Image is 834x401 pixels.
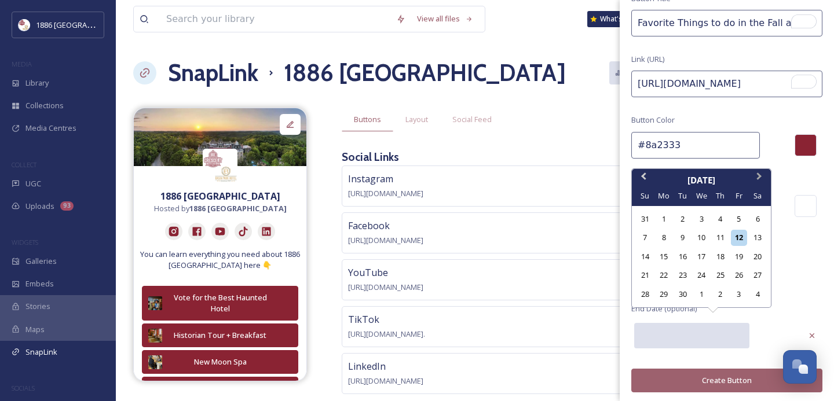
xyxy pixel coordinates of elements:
div: Mo [656,188,672,204]
span: [URL][DOMAIN_NAME]. [348,329,425,339]
button: Previous Month [633,170,652,189]
img: logos.png [203,149,237,183]
input: Search your library [160,6,390,32]
button: New Moon Spa [142,350,298,374]
img: 66e33e28-6b4a-4aff-8a1a-f7f51463c4d6.jpg [148,296,162,310]
span: MEDIA [12,60,32,68]
span: TikTok [348,313,379,326]
div: Choose Saturday, September 13th, 2025 [750,230,766,245]
div: We [693,188,709,204]
div: Choose Friday, September 19th, 2025 [731,249,747,264]
span: Galleries [25,256,57,267]
span: [URL][DOMAIN_NAME] [348,282,423,292]
span: Facebook [348,219,390,232]
a: Analytics [609,61,671,84]
span: COLLECT [12,160,36,169]
img: 056a5d0d-3c7e-4647-b89e-59d71465fc58.jpg [148,329,162,343]
div: Choose Thursday, September 25th, 2025 [712,267,728,283]
span: Maps [25,324,45,335]
span: Buttons [354,114,381,125]
span: You can learn everything you need about 1886 [GEOGRAPHIC_DATA] here 👇 [140,249,301,271]
span: Instagram [348,172,393,185]
input: To enrich screen reader interactions, please activate Accessibility in Grammarly extension settings [631,10,822,36]
h1: 1886 [GEOGRAPHIC_DATA] [284,56,566,90]
div: Choose Thursday, September 4th, 2025 [712,211,728,227]
a: SnapLink [168,56,258,90]
div: Choose Saturday, October 4th, 2025 [750,286,766,302]
span: Link (URL) [631,54,664,65]
span: Social Feed [452,114,492,125]
button: Historian Tour + Breakfast [142,323,298,347]
input: To enrich screen reader interactions, please activate Accessibility in Grammarly extension settings [631,71,822,97]
div: month 2025-09 [635,209,767,303]
div: Choose Wednesday, September 24th, 2025 [693,267,709,283]
div: Choose Friday, September 12th, 2025 [731,230,747,245]
span: Media Centres [25,123,76,134]
div: Choose Thursday, September 18th, 2025 [712,249,728,264]
div: Fr [731,188,747,204]
span: YouTube [348,266,388,279]
div: Choose Monday, September 1st, 2025 [656,211,672,227]
div: Choose Friday, October 3rd, 2025 [731,286,747,302]
strong: 1886 [GEOGRAPHIC_DATA] [189,203,287,214]
span: Collections [25,100,64,111]
span: Embeds [25,278,54,289]
div: Choose Saturday, September 20th, 2025 [750,249,766,264]
span: Library [25,78,49,89]
span: UGC [25,178,41,189]
div: Choose Sunday, September 7th, 2025 [637,230,653,245]
div: Choose Wednesday, October 1st, 2025 [693,286,709,302]
div: Choose Tuesday, September 9th, 2025 [675,230,690,245]
div: Choose Tuesday, September 2nd, 2025 [675,211,690,227]
div: Choose Wednesday, September 10th, 2025 [693,230,709,245]
span: Button Color [631,115,675,126]
button: Next Month [751,170,770,189]
button: Analytics [609,61,665,84]
div: Choose Wednesday, September 17th, 2025 [693,249,709,264]
button: Vote for the Best Haunted Hotel [142,286,298,321]
a: What's New [587,11,645,27]
span: Stories [25,301,50,312]
button: Open Chat [783,350,817,384]
span: Layout [405,114,428,125]
strong: 1886 [GEOGRAPHIC_DATA] [160,190,280,203]
div: Choose Tuesday, September 16th, 2025 [675,249,690,264]
span: Hosted by [154,203,287,214]
div: Choose Sunday, September 14th, 2025 [637,249,653,264]
span: SOCIALS [12,384,35,392]
div: [DATE] [632,174,771,187]
span: [URL][DOMAIN_NAME] [348,188,423,198]
span: [URL][DOMAIN_NAME] [348,235,423,245]
div: Choose Tuesday, September 23rd, 2025 [675,267,690,283]
div: Historian Tour + Breakfast [168,330,272,341]
div: Choose Monday, September 15th, 2025 [656,249,672,264]
span: Uploads [25,201,54,212]
div: Choose Tuesday, September 30th, 2025 [675,286,690,302]
div: Choose Friday, September 5th, 2025 [731,211,747,227]
div: Sa [750,188,766,204]
button: Ghost Tour Tickets [142,377,298,400]
div: Choose Saturday, September 6th, 2025 [750,211,766,227]
div: Choose Sunday, September 28th, 2025 [637,286,653,302]
div: Choose Saturday, September 27th, 2025 [750,267,766,283]
div: Vote for the Best Haunted Hotel [168,292,272,314]
div: Choose Thursday, September 11th, 2025 [712,230,728,245]
span: WIDGETS [12,238,38,247]
div: Choose Monday, September 29th, 2025 [656,286,672,302]
span: LinkedIn [348,360,386,373]
span: [URL][DOMAIN_NAME] [348,376,423,386]
div: Tu [675,188,690,204]
img: 5a1beda0-4b4f-478c-b606-889d8cdf35fc.jpg [134,108,306,166]
div: 93 [60,201,74,211]
div: New Moon Spa [168,356,272,367]
div: Choose Sunday, August 31st, 2025 [637,211,653,227]
a: View all files [411,8,479,30]
span: SnapLink [25,347,57,358]
div: Choose Sunday, September 21st, 2025 [637,267,653,283]
div: Th [712,188,728,204]
img: f0ce1a1c-b94a-40f4-8a4d-0043fb66d3ed.jpg [148,355,162,369]
div: Choose Thursday, October 2nd, 2025 [712,286,728,302]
